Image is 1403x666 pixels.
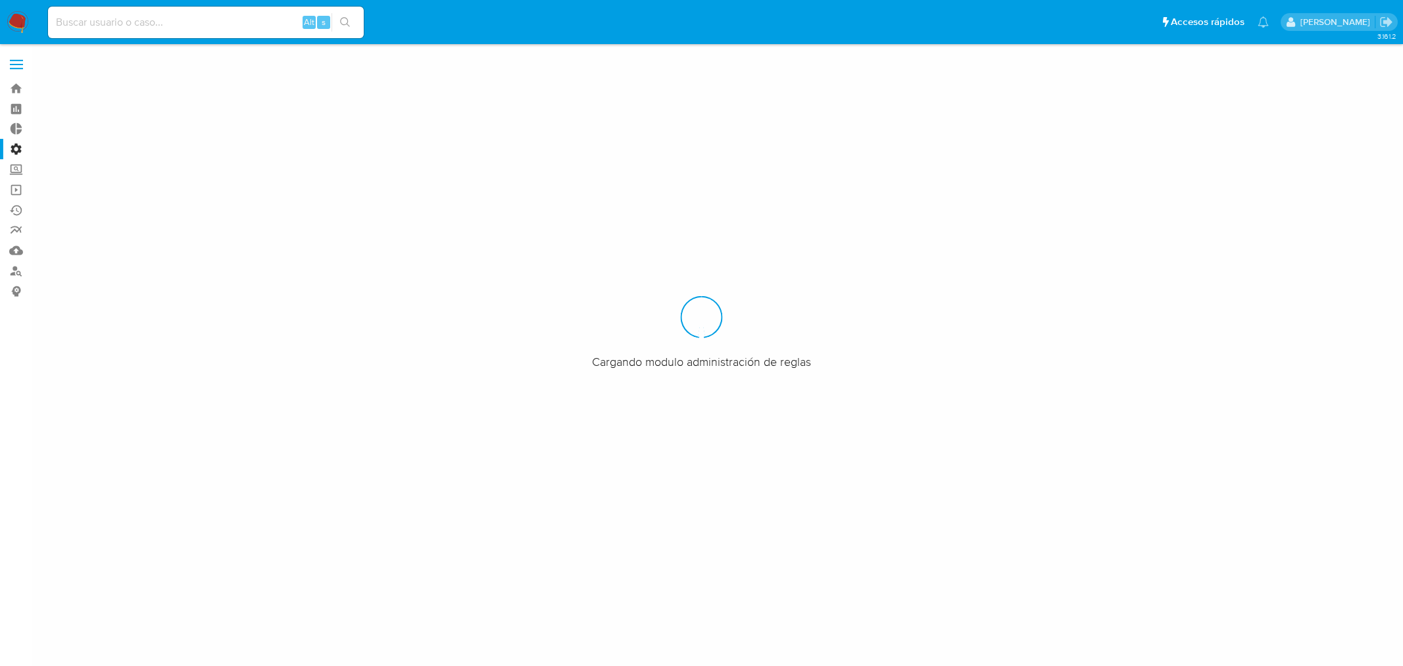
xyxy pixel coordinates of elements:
[304,16,314,28] span: Alt
[1258,16,1269,28] a: Notificaciones
[1379,15,1393,29] a: Salir
[592,354,811,370] span: Cargando modulo administración de reglas
[1300,16,1375,28] p: mercedes.medrano@mercadolibre.com
[1171,15,1244,29] span: Accesos rápidos
[48,14,364,31] input: Buscar usuario o caso...
[332,13,358,32] button: search-icon
[322,16,326,28] span: s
